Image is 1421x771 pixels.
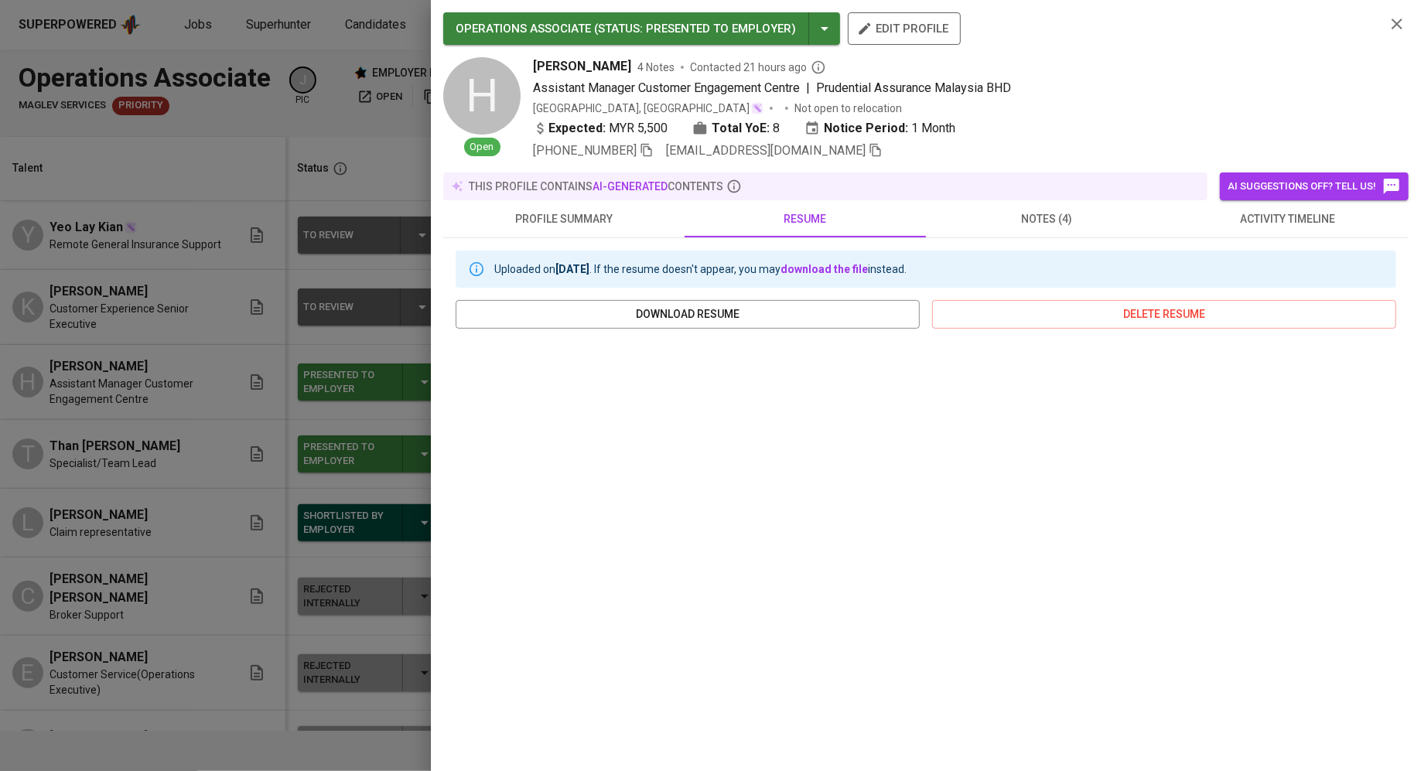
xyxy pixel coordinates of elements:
div: Uploaded on . If the resume doesn't appear, you may instead. [494,255,907,283]
button: edit profile [848,12,961,45]
span: AI suggestions off? Tell us! [1228,177,1401,196]
div: MYR 5,500 [533,119,668,138]
button: delete resume [932,300,1396,329]
span: delete resume [944,305,1384,324]
p: Not open to relocation [794,101,902,116]
span: 8 [773,119,780,138]
span: download resume [468,305,907,324]
button: AI suggestions off? Tell us! [1220,172,1409,200]
b: Total YoE: [712,119,770,138]
p: this profile contains contents [469,179,723,194]
b: [DATE] [555,263,589,275]
span: OPERATIONS ASSOCIATE [456,22,591,36]
span: edit profile [860,19,948,39]
span: ( STATUS : Presented to Employer ) [594,22,796,36]
b: Expected: [548,119,606,138]
span: Open [464,140,500,155]
div: H [443,57,521,135]
span: notes (4) [935,210,1158,229]
div: [GEOGRAPHIC_DATA], [GEOGRAPHIC_DATA] [533,101,763,116]
span: activity timeline [1177,210,1399,229]
span: [PHONE_NUMBER] [533,143,637,158]
span: [EMAIL_ADDRESS][DOMAIN_NAME] [666,143,866,158]
button: download resume [456,300,920,329]
span: AI-generated [593,180,668,193]
span: Assistant Manager Customer Engagement Centre [533,80,800,95]
span: 4 Notes [637,60,675,75]
span: profile summary [453,210,675,229]
div: 1 Month [804,119,955,138]
a: download the file [781,263,868,275]
svg: By Malaysia recruiter [811,60,826,75]
span: Contacted 21 hours ago [690,60,826,75]
b: Notice Period: [824,119,908,138]
span: [PERSON_NAME] [533,57,631,76]
span: Prudential Assurance Malaysia BHD [816,80,1011,95]
img: magic_wand.svg [751,102,763,114]
button: OPERATIONS ASSOCIATE (STATUS: Presented to Employer) [443,12,840,45]
span: resume [694,210,917,229]
span: | [806,79,810,97]
a: edit profile [848,22,961,34]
